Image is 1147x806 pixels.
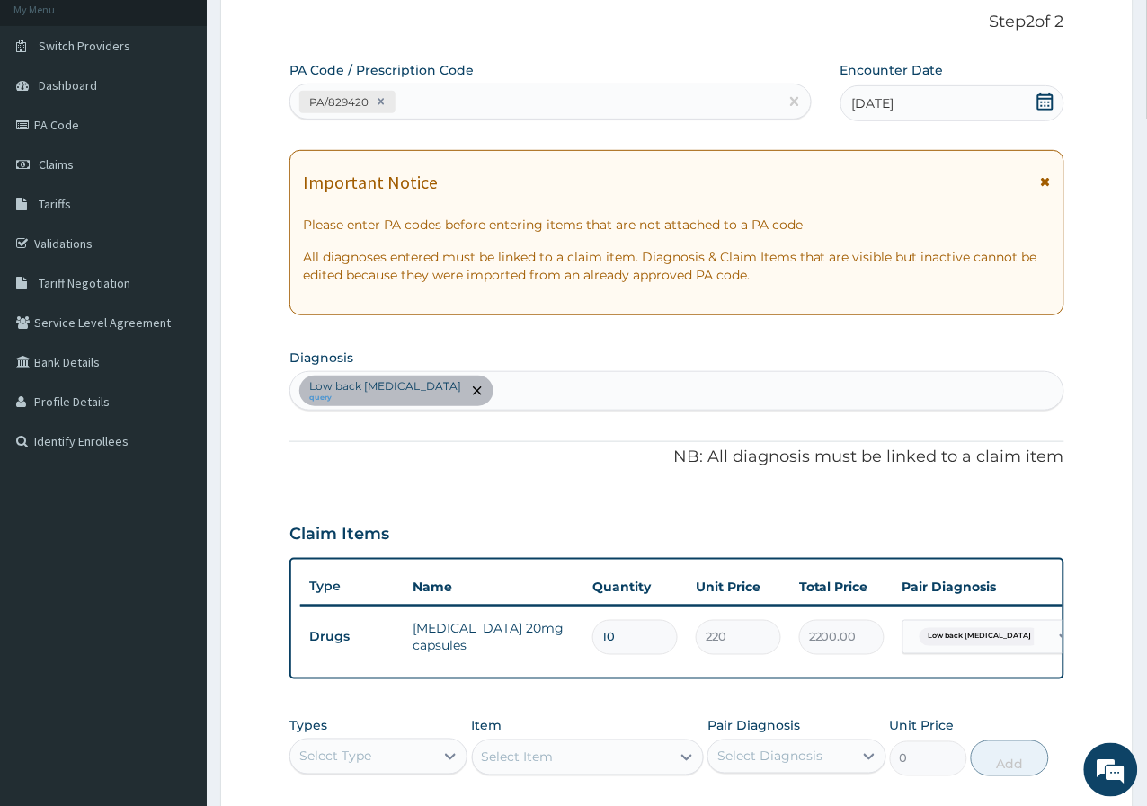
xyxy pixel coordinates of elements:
label: Unit Price [890,717,955,735]
textarea: Type your message and hit 'Enter' [9,491,342,554]
span: Tariffs [39,196,71,212]
label: Encounter Date [840,61,944,79]
td: [MEDICAL_DATA] 20mg capsules [404,610,583,664]
label: Types [289,719,327,734]
th: Pair Diagnosis [894,569,1091,605]
label: Item [472,717,502,735]
th: Name [404,569,583,605]
th: Type [300,570,404,603]
small: query [309,394,461,403]
p: Please enter PA codes before entering items that are not attached to a PA code [303,216,1051,234]
label: Diagnosis [289,349,353,367]
span: Low back [MEDICAL_DATA] [920,628,1041,646]
span: remove selection option [469,383,485,399]
label: Pair Diagnosis [707,717,800,735]
th: Quantity [583,569,687,605]
div: PA/829420 [304,92,371,112]
th: Total Price [790,569,894,605]
span: Dashboard [39,77,97,93]
td: Drugs [300,621,404,654]
div: Select Diagnosis [717,748,822,766]
p: Step 2 of 2 [289,13,1064,32]
span: Claims [39,156,74,173]
p: All diagnoses entered must be linked to a claim item. Diagnosis & Claim Items that are visible bu... [303,248,1051,284]
h1: Important Notice [303,173,438,192]
div: Minimize live chat window [295,9,338,52]
img: d_794563401_company_1708531726252_794563401 [33,90,73,135]
span: [DATE] [852,94,894,112]
span: We're online! [104,226,248,408]
span: Tariff Negotiation [39,275,130,291]
button: Add [971,740,1048,776]
div: Chat with us now [93,101,302,124]
h3: Claim Items [289,525,389,545]
p: NB: All diagnosis must be linked to a claim item [289,446,1064,469]
span: Switch Providers [39,38,130,54]
th: Unit Price [687,569,790,605]
div: Select Type [299,748,371,766]
p: Low back [MEDICAL_DATA] [309,379,461,394]
label: PA Code / Prescription Code [289,61,474,79]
